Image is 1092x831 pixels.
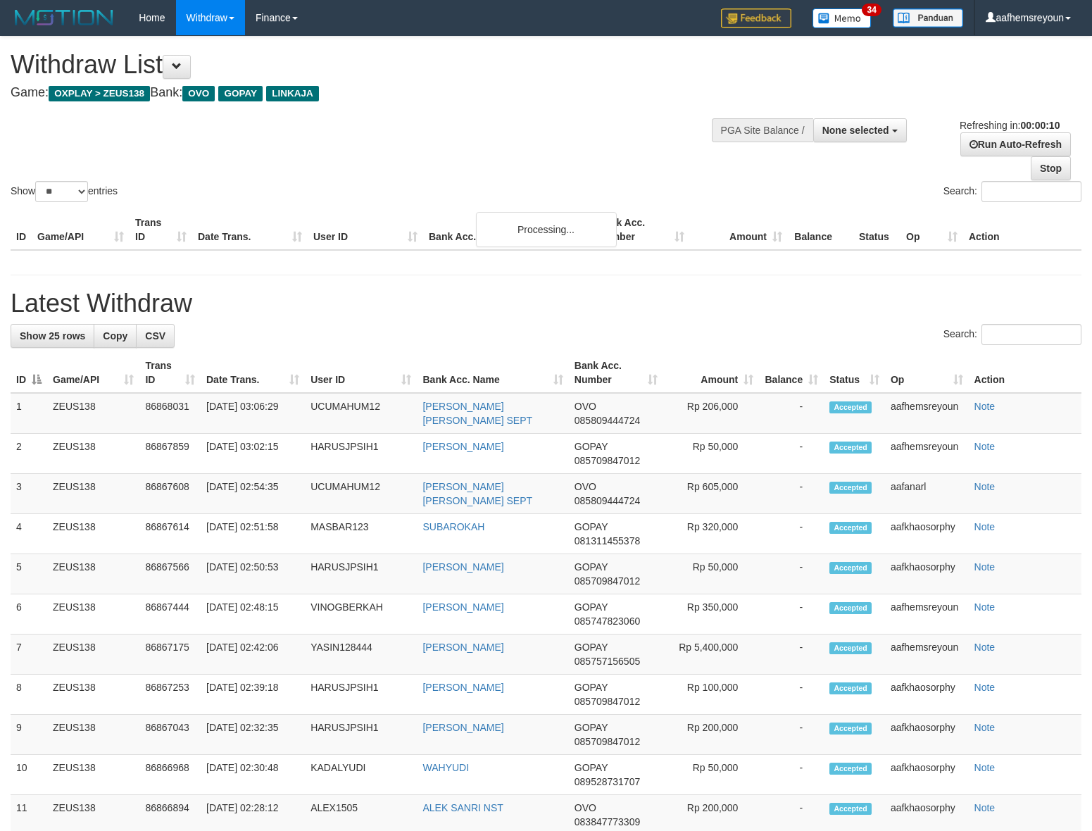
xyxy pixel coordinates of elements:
th: Trans ID [130,210,192,250]
span: Accepted [829,763,872,775]
td: Rp 320,000 [663,514,759,554]
span: Copy 083847773309 to clipboard [575,816,640,827]
img: MOTION_logo.png [11,7,118,28]
input: Search: [981,181,1081,202]
span: None selected [822,125,889,136]
td: 10 [11,755,47,795]
td: ZEUS138 [47,434,139,474]
span: Copy 085747823060 to clipboard [575,616,640,627]
h4: Game: Bank: [11,86,714,100]
span: Copy 085709847012 to clipboard [575,455,640,466]
span: Accepted [829,602,872,614]
th: Bank Acc. Name: activate to sort column ascending [417,353,568,393]
td: 4 [11,514,47,554]
td: 1 [11,393,47,434]
a: Note [974,401,996,412]
img: Button%20Memo.svg [812,8,872,28]
span: Accepted [829,803,872,815]
td: aafkhaosorphy [885,554,969,594]
a: CSV [136,324,175,348]
span: GOPAY [575,561,608,573]
td: 86868031 [139,393,201,434]
a: Note [974,561,996,573]
td: - [759,434,824,474]
td: aafhemsreyoun [885,393,969,434]
td: - [759,635,824,675]
td: - [759,514,824,554]
td: [DATE] 02:42:06 [201,635,305,675]
td: - [759,393,824,434]
td: - [759,755,824,795]
td: [DATE] 02:54:35 [201,474,305,514]
div: Processing... [476,212,617,247]
a: [PERSON_NAME] [PERSON_NAME] SEPT [422,481,532,506]
a: WAHYUDI [422,762,469,773]
h1: Latest Withdraw [11,289,1081,318]
th: Balance: activate to sort column ascending [759,353,824,393]
td: 86866968 [139,755,201,795]
th: Balance [788,210,853,250]
td: KADALYUDI [305,755,417,795]
span: Copy 089528731707 to clipboard [575,776,640,787]
td: ZEUS138 [47,635,139,675]
a: Note [974,762,996,773]
td: 3 [11,474,47,514]
td: [DATE] 03:06:29 [201,393,305,434]
label: Search: [943,181,1081,202]
th: ID [11,210,32,250]
td: ZEUS138 [47,554,139,594]
a: Note [974,481,996,492]
th: Action [963,210,1081,250]
td: [DATE] 02:51:58 [201,514,305,554]
td: [DATE] 02:48:15 [201,594,305,635]
td: HARUSJPSIH1 [305,715,417,755]
span: Accepted [829,522,872,534]
th: Action [969,353,1081,393]
a: [PERSON_NAME] [PERSON_NAME] SEPT [422,401,532,426]
th: Bank Acc. Number [592,210,690,250]
td: Rp 50,000 [663,434,759,474]
span: CSV [145,330,165,342]
td: [DATE] 03:02:15 [201,434,305,474]
span: Copy 085757156505 to clipboard [575,656,640,667]
td: 86867043 [139,715,201,755]
span: Show 25 rows [20,330,85,342]
td: aafanarl [885,474,969,514]
td: aafkhaosorphy [885,514,969,554]
span: GOPAY [575,601,608,613]
span: Copy 085709847012 to clipboard [575,575,640,587]
td: aafhemsreyoun [885,635,969,675]
th: Game/API: activate to sort column ascending [47,353,139,393]
a: Show 25 rows [11,324,94,348]
span: OXPLAY > ZEUS138 [49,86,150,101]
td: aafhemsreyoun [885,594,969,635]
td: - [759,594,824,635]
th: Trans ID: activate to sort column ascending [139,353,201,393]
td: aafhemsreyoun [885,434,969,474]
td: aafkhaosorphy [885,715,969,755]
span: OVO [575,401,596,412]
td: 86867614 [139,514,201,554]
th: Bank Acc. Name [423,210,592,250]
span: GOPAY [575,762,608,773]
td: HARUSJPSIH1 [305,434,417,474]
span: OVO [575,481,596,492]
th: Status [853,210,900,250]
td: 8 [11,675,47,715]
a: Note [974,642,996,653]
a: Copy [94,324,137,348]
span: Accepted [829,723,872,735]
td: 2 [11,434,47,474]
label: Show entries [11,181,118,202]
td: 7 [11,635,47,675]
a: Note [974,521,996,532]
td: [DATE] 02:50:53 [201,554,305,594]
td: Rp 200,000 [663,715,759,755]
td: UCUMAHUM12 [305,393,417,434]
td: 86867566 [139,554,201,594]
span: Copy 085709847012 to clipboard [575,736,640,747]
th: Game/API [32,210,130,250]
th: Date Trans. [192,210,308,250]
a: [PERSON_NAME] [422,601,503,613]
td: ZEUS138 [47,715,139,755]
